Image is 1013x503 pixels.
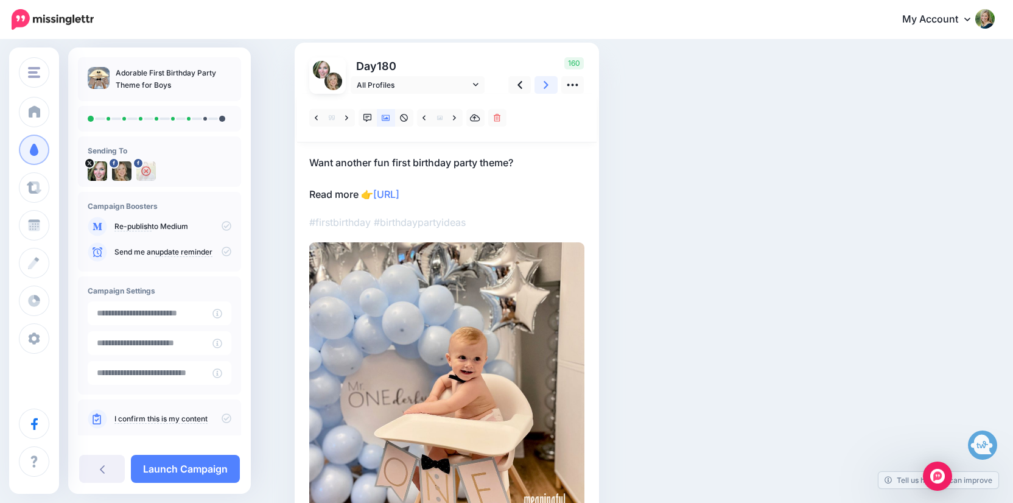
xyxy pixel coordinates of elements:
[309,214,584,230] p: #firstbirthday #birthdaypartyideas
[114,247,231,258] p: Send me an
[88,286,231,295] h4: Campaign Settings
[878,472,998,488] a: Tell us how we can improve
[114,221,231,232] p: to Medium
[564,57,584,69] span: 160
[324,72,342,90] img: 293190005_567225781732108_4255238551469198132_n-bsa109236.jpg
[88,67,110,89] img: f1ca446f3f00a7b787c500d140b46dee_thumb.jpg
[890,5,995,35] a: My Account
[114,414,208,424] a: I confirm this is my content
[357,79,470,91] span: All Profiles
[88,202,231,211] h4: Campaign Boosters
[351,57,486,75] p: Day
[116,67,231,91] p: Adorable First Birthday Party Theme for Boys
[28,67,40,78] img: menu.png
[155,247,212,257] a: update reminder
[136,161,156,181] img: 148275965_268396234649312_50210864477919784_n-bsa145185.jpg
[373,188,399,200] a: [URL]
[112,161,131,181] img: 293190005_567225781732108_4255238551469198132_n-bsa109236.jpg
[88,161,107,181] img: Cidu7iYM-6280.jpg
[309,155,584,202] p: Want another fun first birthday party theme? Read more 👉
[377,60,396,72] span: 180
[923,462,952,491] div: Open Intercom Messenger
[313,61,331,79] img: Cidu7iYM-6280.jpg
[12,9,94,30] img: Missinglettr
[88,146,231,155] h4: Sending To
[351,76,485,94] a: All Profiles
[114,222,152,231] a: Re-publish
